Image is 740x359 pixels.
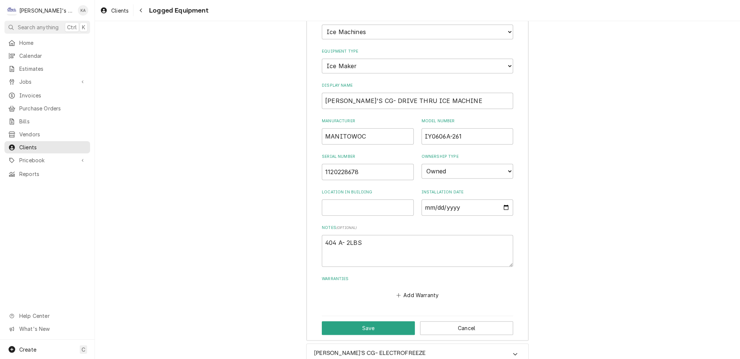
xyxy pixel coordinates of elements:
[395,290,440,300] button: Add Warranty
[19,52,86,60] span: Calendar
[322,321,415,335] button: Save
[78,5,88,16] div: Korey Austin's Avatar
[19,7,74,14] div: [PERSON_NAME]'s Refrigeration
[19,39,86,47] span: Home
[322,154,414,180] div: Serial Number
[4,141,90,153] a: Clients
[19,92,86,99] span: Invoices
[19,130,86,138] span: Vendors
[4,102,90,114] a: Purchase Orders
[4,37,90,49] a: Home
[4,50,90,62] a: Calendar
[82,23,85,31] span: K
[322,276,513,300] div: Warranties
[82,346,85,353] span: C
[322,316,513,340] div: Button Group
[314,350,426,357] h3: [PERSON_NAME]'S CG- ELECTROFREEZE
[19,104,86,112] span: Purchase Orders
[322,49,513,73] div: Equipment Type
[19,143,86,151] span: Clients
[322,83,513,109] div: Display Name
[19,78,75,86] span: Jobs
[19,117,86,125] span: Bills
[4,154,90,166] a: Go to Pricebook
[4,128,90,140] a: Vendors
[19,65,86,73] span: Estimates
[336,226,357,230] span: ( optional )
[422,189,513,216] div: Installation Date
[322,7,513,300] div: Equipment Edit Form
[7,5,17,16] div: Clay's Refrigeration's Avatar
[67,23,77,31] span: Ctrl
[322,118,414,124] label: Manufacturer
[4,310,90,322] a: Go to Help Center
[322,118,414,144] div: Manufacturer
[422,199,513,216] input: yyyy-mm-dd
[422,189,513,195] label: Installation Date
[19,312,86,320] span: Help Center
[420,321,513,335] button: Cancel
[19,156,75,164] span: Pricebook
[19,170,86,178] span: Reports
[78,5,88,16] div: KA
[4,76,90,88] a: Go to Jobs
[322,276,513,282] label: Warranties
[147,6,208,16] span: Logged Equipment
[322,235,513,267] textarea: 404 A- 2LBS
[322,189,414,216] div: Location in Building
[322,14,513,39] div: Equipment Category
[4,168,90,180] a: Reports
[111,7,129,14] span: Clients
[322,316,513,340] div: Button Group Row
[135,4,147,16] button: Navigate back
[19,346,36,353] span: Create
[322,225,513,267] div: Notes
[322,49,513,54] label: Equipment Type
[7,5,17,16] div: C
[18,23,59,31] span: Search anything
[19,325,86,333] span: What's New
[422,154,513,180] div: Ownership Type
[422,118,513,124] label: Model Number
[4,63,90,75] a: Estimates
[322,83,513,89] label: Display Name
[4,89,90,102] a: Invoices
[4,323,90,335] a: Go to What's New
[4,115,90,127] a: Bills
[97,4,132,17] a: Clients
[322,225,513,231] label: Notes
[322,189,414,195] label: Location in Building
[422,154,513,160] label: Ownership Type
[422,118,513,144] div: Model Number
[4,21,90,34] button: Search anythingCtrlK
[322,154,414,160] label: Serial Number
